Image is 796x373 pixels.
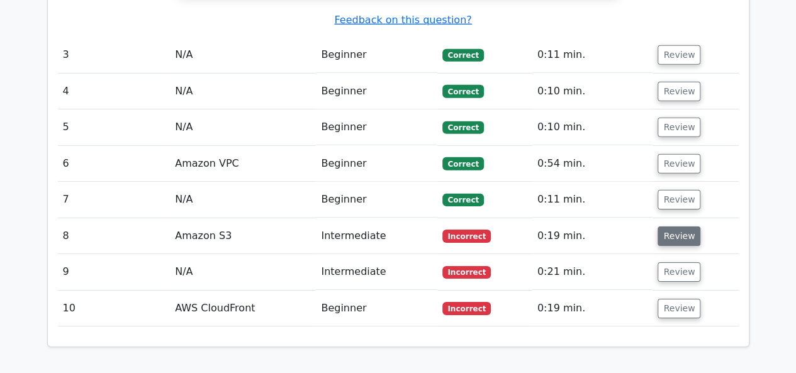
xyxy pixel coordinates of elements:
td: 8 [58,218,171,254]
button: Review [658,82,700,101]
td: 9 [58,254,171,290]
td: Beginner [316,37,437,73]
td: Beginner [316,109,437,145]
td: 4 [58,74,171,109]
span: Correct [442,121,483,134]
td: 0:21 min. [532,254,653,290]
button: Review [658,118,700,137]
td: 0:11 min. [532,182,653,218]
td: N/A [170,109,316,145]
td: 0:10 min. [532,74,653,109]
td: Beginner [316,182,437,218]
td: 0:54 min. [532,146,653,182]
td: Intermediate [316,254,437,290]
td: N/A [170,182,316,218]
span: Incorrect [442,230,491,242]
span: Correct [442,85,483,97]
td: Beginner [316,74,437,109]
span: Incorrect [442,266,491,279]
td: 0:19 min. [532,218,653,254]
td: N/A [170,74,316,109]
button: Review [658,262,700,282]
td: N/A [170,254,316,290]
td: Amazon S3 [170,218,316,254]
td: Amazon VPC [170,146,316,182]
button: Review [658,154,700,174]
span: Correct [442,194,483,206]
td: AWS CloudFront [170,291,316,326]
button: Review [658,299,700,318]
td: 0:10 min. [532,109,653,145]
td: 7 [58,182,171,218]
td: Intermediate [316,218,437,254]
td: 3 [58,37,171,73]
td: 5 [58,109,171,145]
td: 10 [58,291,171,326]
span: Incorrect [442,302,491,315]
td: N/A [170,37,316,73]
td: 0:19 min. [532,291,653,326]
td: 0:11 min. [532,37,653,73]
span: Correct [442,49,483,62]
button: Review [658,190,700,209]
button: Review [658,226,700,246]
td: Beginner [316,146,437,182]
a: Feedback on this question? [334,14,471,26]
span: Correct [442,157,483,170]
td: 6 [58,146,171,182]
button: Review [658,45,700,65]
td: Beginner [316,291,437,326]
